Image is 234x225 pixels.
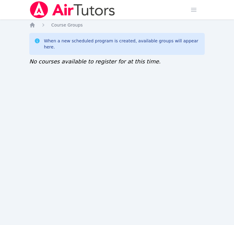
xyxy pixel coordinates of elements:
[51,22,83,28] a: Course Groups
[51,23,83,27] span: Course Groups
[29,22,205,28] nav: Breadcrumb
[29,58,161,65] span: No courses available to register for at this time.
[44,38,200,50] div: When a new scheduled program is created, available groups will appear here.
[29,1,116,18] img: Air Tutors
